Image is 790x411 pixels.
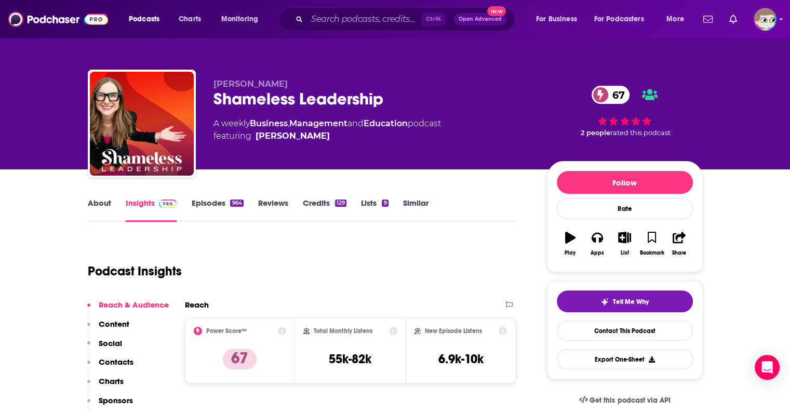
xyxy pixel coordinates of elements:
[221,12,258,26] span: Monitoring
[592,86,630,104] a: 67
[487,6,506,16] span: New
[584,225,611,262] button: Apps
[126,198,177,222] a: InsightsPodchaser Pro
[8,9,108,29] img: Podchaser - Follow, Share and Rate Podcasts
[699,10,717,28] a: Show notifications dropdown
[659,11,697,28] button: open menu
[87,338,122,357] button: Social
[754,8,776,31] img: User Profile
[754,8,776,31] span: Logged in as JeremyBonds
[179,12,201,26] span: Charts
[314,327,372,335] h2: Total Monthly Listens
[99,357,133,367] p: Contacts
[557,171,693,194] button: Follow
[621,250,629,256] div: List
[329,351,371,367] h3: 55k-82k
[88,198,111,222] a: About
[99,395,133,405] p: Sponsors
[421,12,446,26] span: Ctrl K
[364,118,408,128] a: Education
[725,10,741,28] a: Show notifications dropdown
[610,129,671,137] span: rated this podcast
[459,17,502,22] span: Open Advanced
[557,225,584,262] button: Play
[557,198,693,219] div: Rate
[250,118,288,128] a: Business
[303,198,346,222] a: Credits129
[87,319,129,338] button: Content
[172,11,207,28] a: Charts
[565,250,575,256] div: Play
[557,321,693,341] a: Contact This Podcast
[361,198,388,222] a: Lists9
[206,327,247,335] h2: Power Score™
[755,355,780,380] div: Open Intercom Messenger
[425,327,482,335] h2: New Episode Listens
[256,130,330,142] a: Sara Dean
[454,13,506,25] button: Open AdvancedNew
[587,11,659,28] button: open menu
[602,86,630,104] span: 67
[214,11,272,28] button: open menu
[672,250,686,256] div: Share
[258,198,288,222] a: Reviews
[403,198,429,222] a: Similar
[213,79,288,89] span: [PERSON_NAME]
[611,225,638,262] button: List
[88,263,182,279] h1: Podcast Insights
[581,129,610,137] span: 2 people
[590,396,670,405] span: Get this podcast via API
[666,12,684,26] span: More
[99,376,124,386] p: Charts
[547,79,703,143] div: 67 2 peoplerated this podcast
[335,200,346,207] div: 129
[382,200,388,207] div: 9
[638,225,665,262] button: Bookmark
[557,349,693,369] button: Export One-Sheet
[639,250,664,256] div: Bookmark
[230,200,243,207] div: 964
[99,338,122,348] p: Social
[594,12,644,26] span: For Podcasters
[289,118,347,128] a: Management
[87,300,169,319] button: Reach & Audience
[129,12,159,26] span: Podcasts
[159,200,177,208] img: Podchaser Pro
[191,198,243,222] a: Episodes964
[613,298,649,306] span: Tell Me Why
[536,12,577,26] span: For Business
[185,300,209,310] h2: Reach
[754,8,776,31] button: Show profile menu
[87,357,133,376] button: Contacts
[557,290,693,312] button: tell me why sparkleTell Me Why
[99,319,129,329] p: Content
[87,376,124,395] button: Charts
[213,130,441,142] span: featuring
[438,351,484,367] h3: 6.9k-10k
[288,7,525,31] div: Search podcasts, credits, & more...
[122,11,173,28] button: open menu
[307,11,421,28] input: Search podcasts, credits, & more...
[591,250,604,256] div: Apps
[99,300,169,310] p: Reach & Audience
[529,11,590,28] button: open menu
[288,118,289,128] span: ,
[223,349,257,369] p: 67
[90,72,194,176] img: Shameless Leadership
[213,117,441,142] div: A weekly podcast
[665,225,692,262] button: Share
[347,118,364,128] span: and
[600,298,609,306] img: tell me why sparkle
